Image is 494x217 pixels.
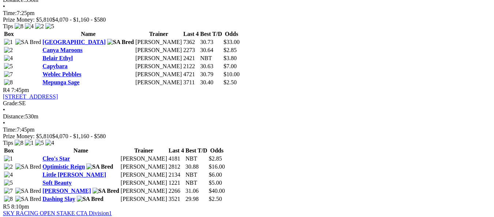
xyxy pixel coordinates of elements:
span: $7.00 [223,63,237,69]
td: [PERSON_NAME] [135,79,182,86]
img: 8 [15,140,23,146]
img: SA Bred [93,188,119,194]
td: NBT [200,55,223,62]
td: [PERSON_NAME] [120,155,167,162]
a: Dashing Slay [42,196,75,202]
span: $4,070 - $1,160 - $580 [52,16,106,23]
div: 7:25pm [3,10,491,16]
th: Name [42,30,134,38]
td: 30.73 [200,38,223,46]
span: $2.85 [209,155,222,162]
span: 7:45pm [11,87,29,93]
span: • [3,107,5,113]
td: 30.63 [200,63,223,70]
img: 4 [25,23,34,30]
img: SA Bred [15,196,41,202]
span: $4,070 - $1,160 - $580 [52,133,106,139]
img: 2 [35,23,44,30]
img: 5 [35,140,44,146]
span: • [3,120,5,126]
td: 30.40 [200,79,223,86]
img: SA Bred [86,163,113,170]
td: 3521 [168,195,184,203]
span: $10.00 [223,71,240,77]
th: Name [42,147,120,154]
span: R5 [3,203,10,210]
div: Prize Money: $5,810 [3,133,491,140]
a: Little [PERSON_NAME] [42,172,106,178]
span: 8:10pm [11,203,29,210]
span: Box [4,31,14,37]
span: $40.00 [209,188,225,194]
div: Prize Money: $5,810 [3,16,491,23]
span: $16.00 [209,163,225,170]
td: [PERSON_NAME] [120,179,167,187]
span: Time: [3,10,17,16]
span: • [3,3,5,10]
td: 2266 [168,187,184,195]
td: 4721 [183,71,199,78]
a: Soft Beauty [42,180,72,186]
span: $5.00 [209,180,222,186]
th: Last 4 [183,30,199,38]
td: 29.98 [185,195,208,203]
span: Grade: [3,100,19,106]
td: 2812 [168,163,184,170]
a: [GEOGRAPHIC_DATA] [42,39,106,45]
img: 4 [4,172,13,178]
td: 4181 [168,155,184,162]
td: [PERSON_NAME] [135,71,182,78]
img: 5 [45,23,54,30]
span: Tips [3,23,13,29]
img: SA Bred [15,163,41,170]
div: 7:45pm [3,126,491,133]
span: $2.85 [223,47,237,53]
span: Box [4,147,14,154]
th: Best T/D [200,30,223,38]
th: Trainer [135,30,182,38]
td: 2421 [183,55,199,62]
td: [PERSON_NAME] [135,38,182,46]
a: SKY RACING OPEN STAKE CTA Division1 [3,210,112,216]
span: $2.50 [223,79,237,85]
td: [PERSON_NAME] [120,195,167,203]
img: SA Bred [77,196,103,202]
td: NBT [185,155,208,162]
td: 30.79 [200,71,223,78]
img: 8 [15,23,23,30]
img: SA Bred [15,39,41,45]
img: 2 [4,163,13,170]
a: Canya Maroons [42,47,83,53]
span: Time: [3,126,17,133]
img: 5 [4,180,13,186]
th: Trainer [120,147,167,154]
td: 2122 [183,63,199,70]
a: Belair Ethyl [42,55,73,61]
td: [PERSON_NAME] [120,171,167,179]
span: Distance: [3,113,25,119]
span: R4 [3,87,10,93]
a: Optimistic Reign [42,163,85,170]
td: 31.06 [185,187,208,195]
div: SE [3,100,491,107]
img: 4 [45,140,54,146]
td: NBT [185,179,208,187]
img: 5 [4,63,13,70]
th: Odds [208,147,225,154]
span: $33.00 [223,39,240,45]
td: [PERSON_NAME] [135,47,182,54]
img: 8 [4,196,13,202]
td: 3711 [183,79,199,86]
a: [STREET_ADDRESS] [3,93,58,100]
td: [PERSON_NAME] [120,163,167,170]
a: [PERSON_NAME] [42,188,91,194]
td: 2273 [183,47,199,54]
th: Odds [223,30,240,38]
td: 30.64 [200,47,223,54]
th: Best T/D [185,147,208,154]
img: 7 [4,71,13,78]
td: 2134 [168,171,184,179]
img: 7 [4,188,13,194]
img: 1 [4,39,13,45]
img: 4 [4,55,13,62]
